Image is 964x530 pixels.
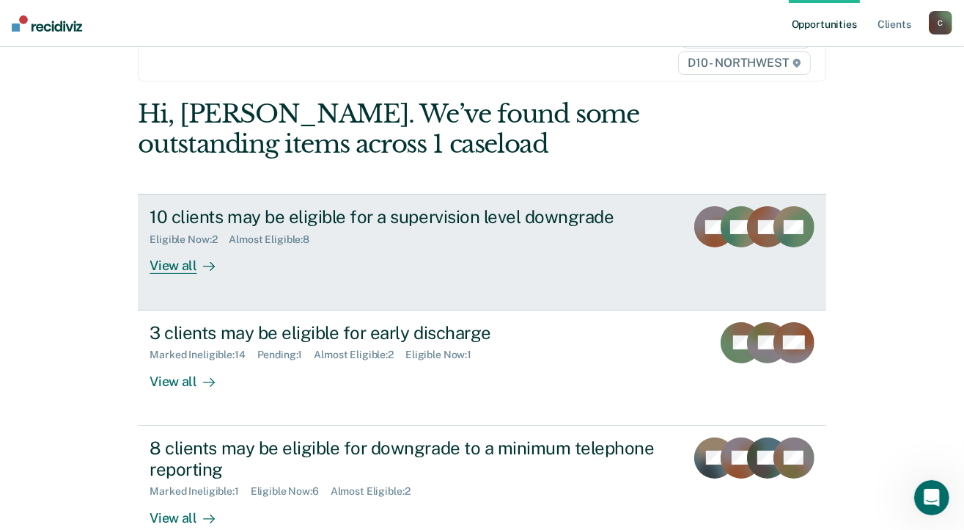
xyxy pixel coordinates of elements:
div: Almost Eligible : 2 [314,349,405,361]
div: Eligible Now : 2 [150,233,229,246]
div: Marked Ineligible : 14 [150,349,257,361]
div: 8 clients may be eligible for downgrade to a minimum telephone reporting [150,438,664,480]
div: Eligible Now : 6 [251,485,331,498]
div: Marked Ineligible : 1 [150,485,250,498]
div: View all [150,246,232,275]
a: 3 clients may be eligible for early dischargeMarked Ineligible:14Pending:1Almost Eligible:2Eligib... [138,311,825,426]
div: 10 clients may be eligible for a supervision level downgrade [150,206,664,228]
div: Almost Eligible : 8 [229,233,321,246]
button: C [929,11,952,35]
div: Hi, [PERSON_NAME]. We’ve found some outstanding items across 1 caseload [138,99,688,159]
span: D10 - NORTHWEST [678,51,810,75]
div: View all [150,498,232,526]
img: Recidiviz [12,15,82,32]
iframe: Intercom live chat [914,480,949,515]
div: Almost Eligible : 2 [331,485,422,498]
div: View all [150,361,232,390]
div: Pending : 1 [257,349,314,361]
a: 10 clients may be eligible for a supervision level downgradeEligible Now:2Almost Eligible:8View all [138,194,825,310]
div: 3 clients may be eligible for early discharge [150,322,664,344]
div: Eligible Now : 1 [405,349,483,361]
